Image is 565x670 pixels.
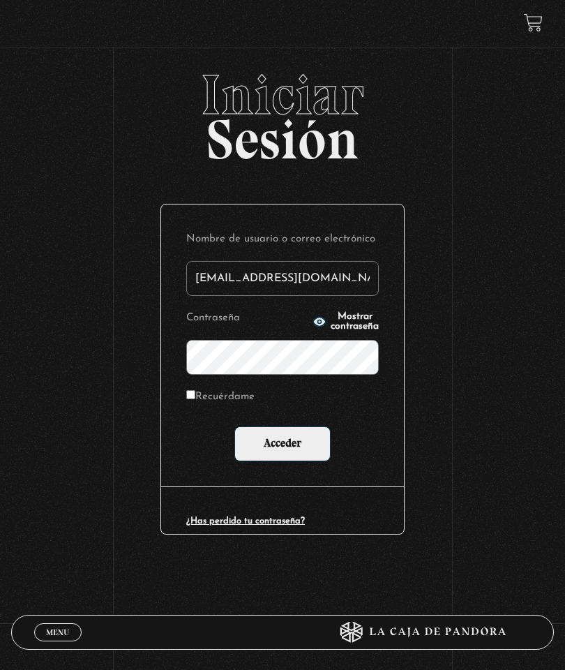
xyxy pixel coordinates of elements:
[312,312,379,332] button: Mostrar contraseña
[11,67,554,123] span: Iniciar
[11,67,554,156] h2: Sesión
[234,426,331,461] input: Acceder
[331,312,379,332] span: Mostrar contraseña
[46,628,69,636] span: Menu
[524,13,543,32] a: View your shopping cart
[41,640,74,650] span: Cerrar
[186,516,305,526] a: ¿Has perdido tu contraseña?
[186,390,195,399] input: Recuérdame
[186,308,308,329] label: Contraseña
[186,387,255,408] label: Recuérdame
[186,230,379,250] label: Nombre de usuario o correo electrónico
